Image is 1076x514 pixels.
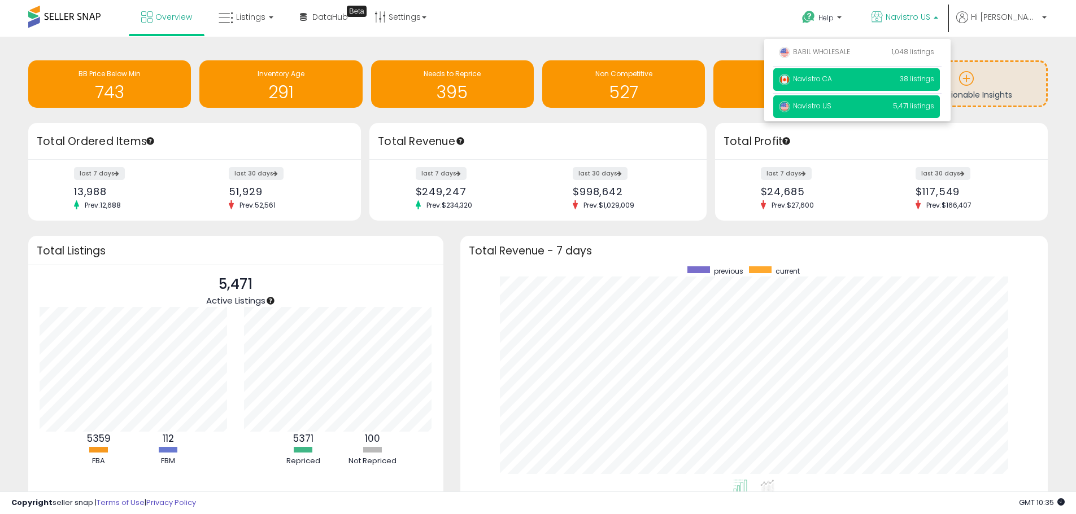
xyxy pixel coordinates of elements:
a: Privacy Policy [146,497,196,508]
span: Prev: 12,688 [79,200,127,210]
span: Prev: $234,320 [421,200,478,210]
label: last 30 days [573,167,628,180]
div: seller snap | | [11,498,196,508]
span: Hi [PERSON_NAME] [971,11,1039,23]
b: 5359 [87,432,111,445]
span: Prev: $27,600 [766,200,820,210]
div: $249,247 [416,186,530,197]
div: Tooltip anchor [455,136,465,146]
span: BB Price Below Min [79,69,141,78]
span: 1,048 listings [892,47,934,56]
img: canada.png [779,74,790,85]
a: Inventory Age 291 [199,60,362,108]
label: last 7 days [74,167,125,180]
span: current [776,266,800,276]
p: 5,471 [206,274,265,295]
span: Listings [236,11,265,23]
img: usa.png [779,47,790,58]
h3: Total Ordered Items [37,134,352,150]
span: Prev: 52,561 [234,200,281,210]
a: Selling @ Max 32 [713,60,876,108]
span: 5,471 listings [893,101,934,111]
span: Active Listings [206,295,265,306]
a: Help [793,2,853,37]
h1: 743 [34,83,185,102]
div: Repriced [269,456,337,467]
h3: Total Listings [37,247,435,255]
b: 112 [163,432,174,445]
h1: 527 [548,83,699,102]
span: Prev: $1,029,009 [578,200,640,210]
span: DataHub [312,11,348,23]
span: previous [714,266,743,276]
span: Needs to Reprice [424,69,481,78]
span: 2025-10-7 10:35 GMT [1019,497,1065,508]
div: FBM [134,456,202,467]
h1: 395 [377,83,528,102]
div: $998,642 [573,186,687,197]
div: Tooltip anchor [347,6,367,17]
div: 51,929 [229,186,341,197]
h1: 291 [205,83,356,102]
a: Non Competitive 527 [542,60,705,108]
i: Get Help [801,10,816,24]
a: Add Actionable Insights [887,62,1046,106]
strong: Copyright [11,497,53,508]
h3: Total Revenue - 7 days [469,247,1039,255]
div: $117,549 [916,186,1028,197]
span: BABIL WHOLESALE [779,47,850,56]
h3: Total Profit [724,134,1039,150]
b: 100 [365,432,380,445]
div: Tooltip anchor [145,136,155,146]
a: Terms of Use [97,497,145,508]
div: 13,988 [74,186,186,197]
span: Navistro US [779,101,831,111]
label: last 7 days [761,167,812,180]
span: Overview [155,11,192,23]
span: Inventory Age [258,69,304,78]
span: Help [818,13,834,23]
span: Non Competitive [595,69,652,78]
a: BB Price Below Min 743 [28,60,191,108]
h1: 32 [719,83,870,102]
label: last 7 days [416,167,467,180]
img: usa.png [779,101,790,112]
b: 5371 [293,432,313,445]
span: Navistro US [886,11,930,23]
span: Add Actionable Insights [920,89,1012,100]
div: $24,685 [761,186,873,197]
h3: Total Revenue [378,134,698,150]
div: FBA [65,456,133,467]
span: Navistro CA [779,74,832,84]
span: Prev: $166,407 [921,200,977,210]
div: Tooltip anchor [781,136,791,146]
label: last 30 days [916,167,970,180]
a: Needs to Reprice 395 [371,60,534,108]
a: Hi [PERSON_NAME] [956,11,1047,37]
div: Tooltip anchor [265,296,276,306]
div: Not Repriced [339,456,407,467]
span: 38 listings [900,74,934,84]
label: last 30 days [229,167,284,180]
